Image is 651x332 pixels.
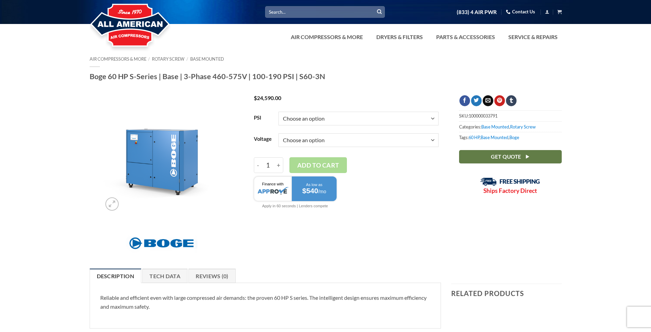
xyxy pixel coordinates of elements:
[469,113,497,119] span: 100000033791
[254,157,262,173] input: Reduce quantity of Boge 60 HP S-Series | Base | 3-Phase 460-575V | 100-190 PSI | S60-3N
[481,135,508,140] a: Base Mounted
[90,56,146,62] a: Air Compressors & More
[289,157,347,173] button: Add to cart
[469,135,480,140] a: 60 HP
[506,95,517,106] a: Share on Tumblr
[504,30,562,44] a: Service & Repairs
[105,197,119,211] a: Zoom
[274,157,283,173] input: Increase quantity of Boge 60 HP S-Series | Base | 3-Phase 460-575V | 100-190 PSI | S60-3N
[90,72,562,81] h1: Boge 60 HP S-Series | Base | 3-Phase 460-575V | 100-190 PSI | S60-3N
[152,56,184,62] a: Rotary Screw
[432,30,499,44] a: Parts & Accessories
[90,57,562,62] nav: Breadcrumb
[480,177,540,186] img: Free Shipping
[510,124,536,130] a: Rotary Screw
[459,95,470,106] a: Share on Facebook
[126,233,197,253] img: Boge
[142,269,187,283] a: Tech Data
[459,121,562,132] span: Categories: ,
[372,30,427,44] a: Dryers & Filters
[481,124,509,130] a: Base Mounted
[451,284,562,303] h3: Related products
[491,152,521,161] span: Get Quote
[90,269,142,283] a: Description
[374,7,385,17] button: Submit
[459,132,562,143] span: Tags: , ,
[494,95,505,106] a: Pin on Pinterest
[483,95,493,106] a: Email to a Friend
[148,56,150,62] span: /
[102,95,221,214] img: Boge 60 HP S-Series | Base | 3-Phase 460-575V | 100-190 PSI | S60-3N
[100,293,431,311] p: Reliable and efficient even with large compressed air demands: the proven 60 HP S series. The int...
[254,115,272,121] label: PSI
[459,110,562,121] span: SKU:
[287,30,367,44] a: Air Compressors & More
[262,157,275,173] input: Product quantity
[557,8,562,16] a: View cart
[254,95,281,101] bdi: 24,590.00
[188,269,236,283] a: Reviews (0)
[545,8,549,16] a: Login
[186,56,188,62] span: /
[506,7,535,17] a: Contact Us
[459,150,562,163] a: Get Quote
[190,56,224,62] a: Base Mounted
[483,187,537,194] strong: Ships Factory Direct
[457,6,497,18] a: (833) 4 AIR PWR
[471,95,482,106] a: Share on Twitter
[265,6,385,17] input: Search…
[509,135,519,140] a: Boge
[254,136,272,142] label: Voltage
[254,95,257,101] span: $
